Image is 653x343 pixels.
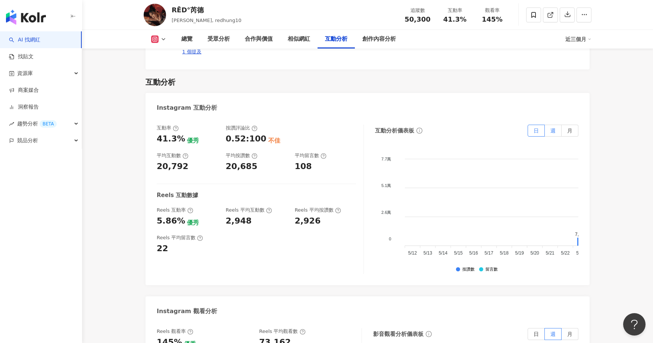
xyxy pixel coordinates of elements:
div: 互動分析 [146,77,175,87]
div: 相似網紅 [288,35,310,44]
div: 41.3% [157,133,185,145]
div: 20,792 [157,161,188,172]
div: 總覽 [181,35,193,44]
span: [PERSON_NAME], redhung10 [172,18,241,23]
tspan: 5.1萬 [381,183,391,188]
div: Reels 互動率 [157,207,193,213]
div: 優秀 [187,137,199,145]
span: 週 [550,331,556,337]
span: 週 [550,128,556,134]
span: 145% [482,16,503,23]
tspan: 5/20 [530,250,539,256]
tspan: 5/14 [439,250,448,256]
div: 2,926 [295,215,321,227]
div: 108 [295,161,312,172]
div: 觀看率 [478,7,506,14]
tspan: 5/18 [500,250,509,256]
a: 找貼文 [9,53,34,60]
div: 受眾分析 [207,35,230,44]
div: Reels 平均按讚數 [295,207,341,213]
tspan: 0 [389,237,391,241]
tspan: 5/21 [546,250,554,256]
a: 商案媒合 [9,87,39,94]
div: 不佳 [268,137,280,145]
span: 日 [534,128,539,134]
div: 平均按讚數 [226,152,257,159]
tspan: 5/23 [576,250,585,256]
div: 互動率 [441,7,469,14]
tspan: 7.7萬 [381,157,391,161]
div: Instagram 觀看分析 [157,307,217,315]
span: 競品分析 [17,132,38,149]
span: rise [9,121,14,127]
div: Reels 平均觀看數 [259,328,306,335]
div: 2,948 [226,215,252,227]
div: 互動率 [157,125,179,131]
div: 0.52:100 [226,133,266,145]
span: 月 [567,128,572,134]
div: 互動分析 [325,35,347,44]
div: 優秀 [187,219,199,227]
div: Reels 平均留言數 [157,234,203,241]
span: 資源庫 [17,65,33,82]
div: 按讚評論比 [226,125,257,131]
div: Reels 平均互動數 [226,207,272,213]
div: 影音觀看分析儀表板 [373,330,424,338]
tspan: 5/22 [561,250,570,256]
div: 平均互動數 [157,152,188,159]
div: 5.86% [157,215,185,227]
tspan: 5/19 [515,250,524,256]
div: 留言數 [485,267,498,272]
span: 日 [534,331,539,337]
div: 互動分析儀表板 [375,127,414,135]
tspan: 5/16 [469,250,478,256]
div: 平均留言數 [295,152,326,159]
span: 41.3% [443,16,466,23]
span: 趨勢分析 [17,115,57,132]
div: 20,685 [226,161,257,172]
div: BETA [40,120,57,128]
img: KOL Avatar [144,4,166,26]
div: Reels 觀看率 [157,328,193,335]
div: 22 [157,243,168,255]
a: searchAI 找網紅 [9,36,40,44]
div: RĒD°芮德 [172,5,241,15]
iframe: Help Scout Beacon - Open [623,313,646,336]
div: 追蹤數 [403,7,432,14]
div: Reels 互動數據 [157,191,198,199]
tspan: 5/12 [408,250,417,256]
div: Instagram 互動分析 [157,104,217,112]
div: 1 個提及 [182,49,201,55]
tspan: 5/13 [424,250,432,256]
a: 洞察報告 [9,103,39,111]
span: 50,300 [404,15,430,23]
span: info-circle [415,127,424,135]
tspan: 5/17 [485,250,494,256]
tspan: 2.6萬 [381,210,391,215]
img: logo [6,10,46,25]
span: 月 [567,331,572,337]
span: info-circle [425,330,433,338]
tspan: 5/15 [454,250,463,256]
div: 合作與價值 [245,35,273,44]
div: 按讚數 [462,267,475,272]
div: 創作內容分析 [362,35,396,44]
div: 近三個月 [565,33,591,45]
